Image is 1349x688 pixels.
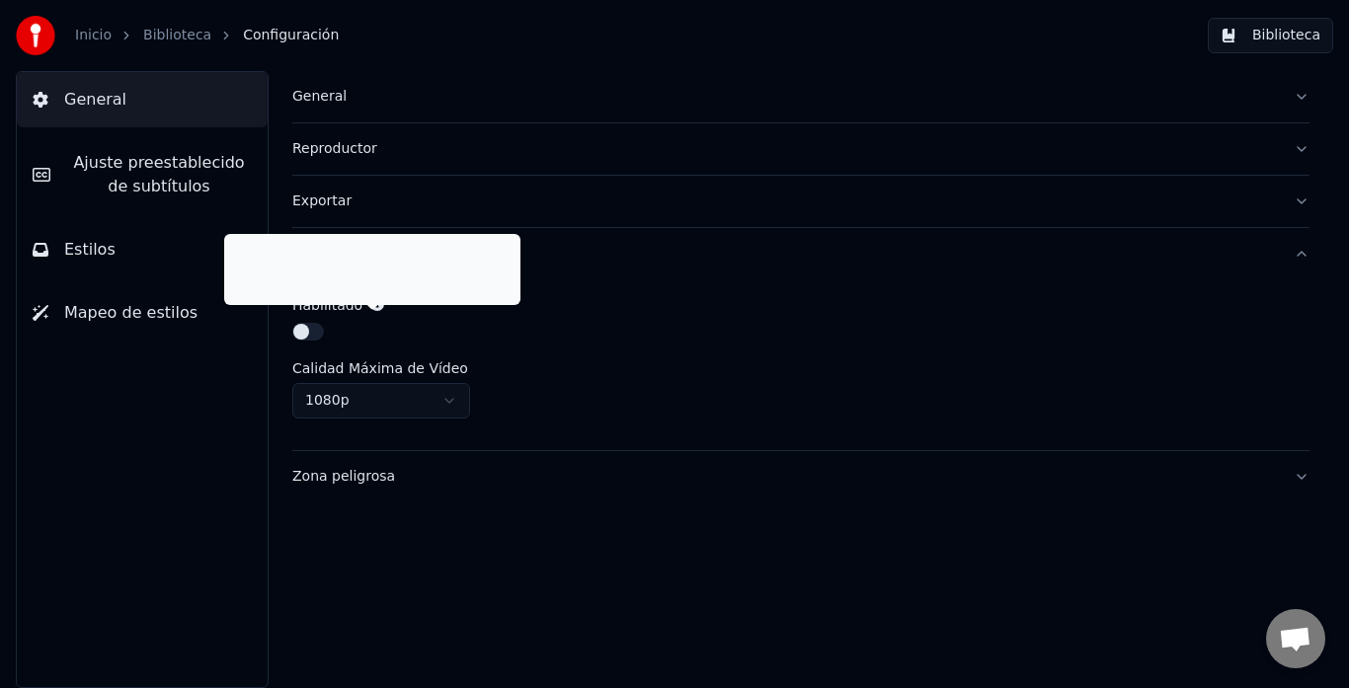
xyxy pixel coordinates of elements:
button: Zona peligrosa [292,451,1309,502]
span: Ajuste preestablecido de subtítulos [66,151,252,198]
span: Mapeo de estilos [64,301,198,325]
button: YT-DLP [292,228,1309,279]
button: Biblioteca [1208,18,1333,53]
div: YT-DLP [292,279,1309,450]
button: General [292,71,1309,122]
button: Reproductor [292,123,1309,175]
div: Exportar [292,191,1278,211]
button: Exportar [292,176,1309,227]
img: youka [16,16,55,55]
div: Reproductor [292,139,1278,159]
nav: breadcrumb [75,26,339,45]
span: General [64,88,126,112]
button: Mapeo de estilos [17,285,268,341]
span: Configuración [243,26,339,45]
button: Estilos [17,222,268,277]
div: General [292,87,1278,107]
div: YT-DLP [292,244,1278,264]
label: Habilitado [292,298,362,312]
a: Biblioteca [143,26,211,45]
button: General [17,72,268,127]
div: Chat abierto [1266,609,1325,668]
button: Ajuste preestablecido de subtítulos [17,135,268,214]
span: Estilos [64,238,116,262]
div: Zona peligrosa [292,467,1278,487]
label: Calidad Máxima de Vídeo [292,361,468,375]
div: yt-dlp is an open source project that allows you to search and download online videos. [236,240,509,299]
a: Inicio [75,26,112,45]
